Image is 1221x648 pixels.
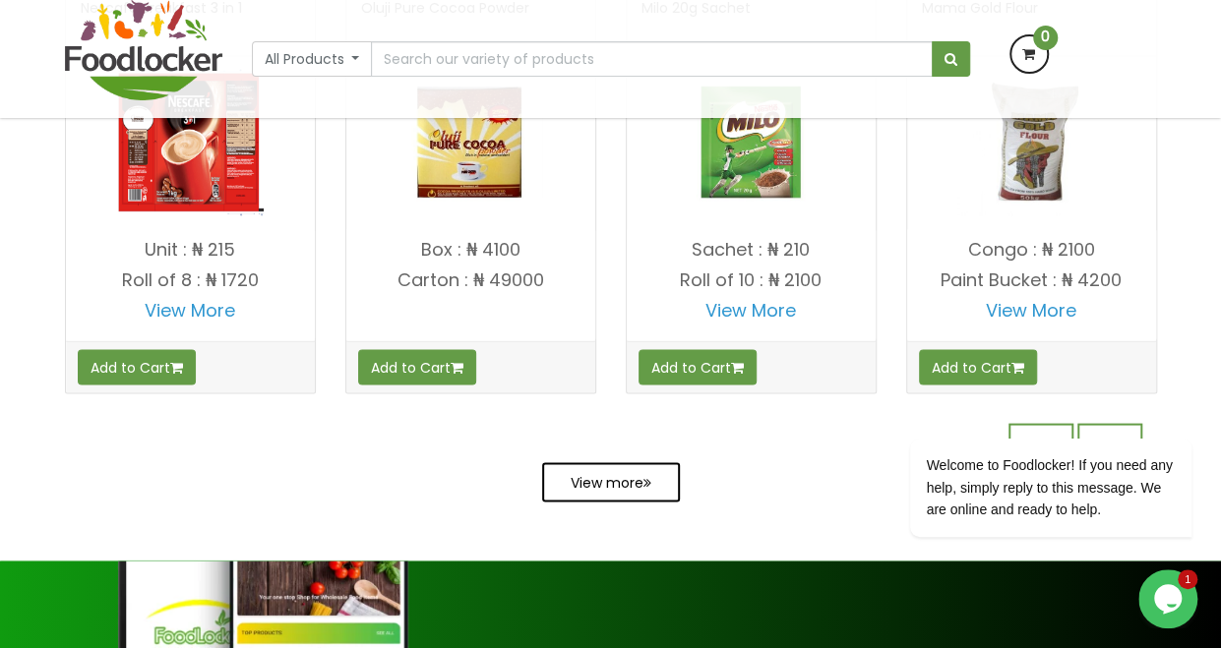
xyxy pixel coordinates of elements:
[397,68,544,215] img: Oluji Pure Cocoa Powder
[907,239,1156,259] p: Congo : ₦ 2100
[66,269,315,289] p: Roll of 8 : ₦ 1720
[66,239,315,259] p: Unit : ₦ 215
[451,360,463,374] i: Add to cart
[705,297,796,322] a: View More
[677,68,824,215] img: Milo 20g Sachet
[627,239,876,259] p: Sachet : ₦ 210
[358,349,476,384] button: Add to Cart
[116,68,264,215] img: Nescafe Breakfast 3 in 1
[542,462,680,501] a: View more
[252,41,373,77] button: All Products
[731,360,744,374] i: Add to cart
[1138,569,1201,628] iframe: chat widget
[145,297,235,322] a: View More
[627,269,876,289] p: Roll of 10 : ₦ 2100
[639,349,757,384] button: Add to Cart
[346,269,595,289] p: Carton : ₦ 49000
[371,41,932,77] input: Search our variety of products
[1033,26,1058,50] span: 0
[78,349,196,384] button: Add to Cart
[346,239,595,259] p: Box : ₦ 4100
[170,360,183,374] i: Add to cart
[847,261,1201,560] iframe: chat widget
[957,68,1105,215] img: Mama Gold Flour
